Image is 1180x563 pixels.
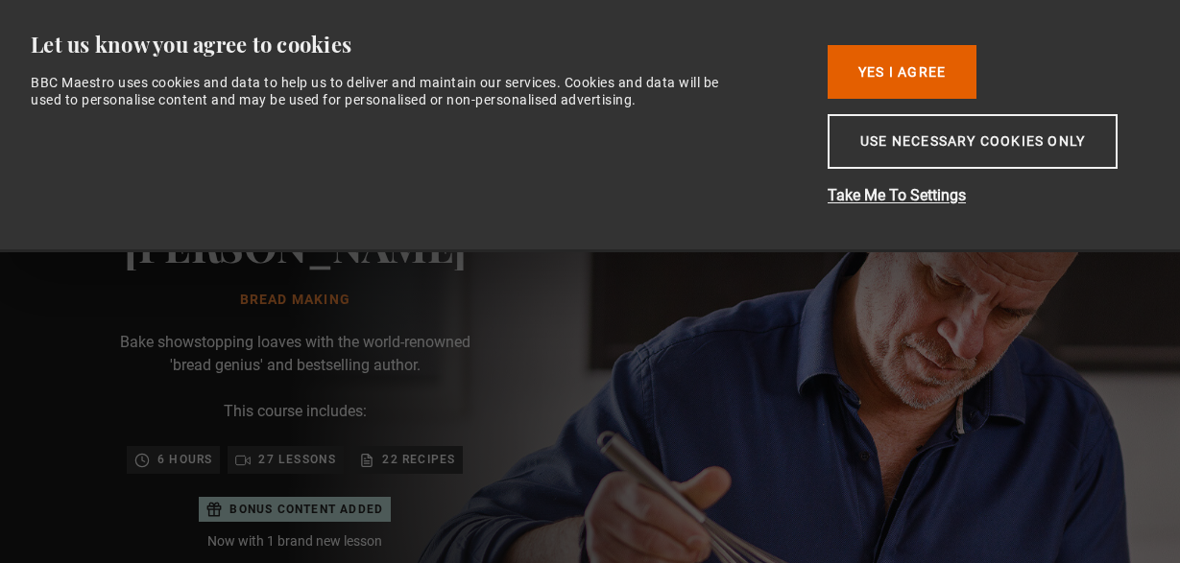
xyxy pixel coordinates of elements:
p: This course includes: [224,400,367,423]
h1: Bread Making [124,293,467,308]
h2: [PERSON_NAME] [124,221,467,270]
p: 22 recipes [382,450,455,469]
button: Yes I Agree [828,45,976,99]
p: 6 hours [157,450,212,469]
button: Use necessary cookies only [828,114,1118,169]
p: 27 lessons [258,450,336,469]
div: BBC Maestro uses cookies and data to help us to deliver and maintain our services. Cookies and da... [31,74,721,108]
div: Let us know you agree to cookies [31,31,798,59]
p: Bake showstopping loaves with the world-renowned 'bread genius' and bestselling author. [115,331,475,377]
button: Take Me To Settings [828,184,1135,207]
